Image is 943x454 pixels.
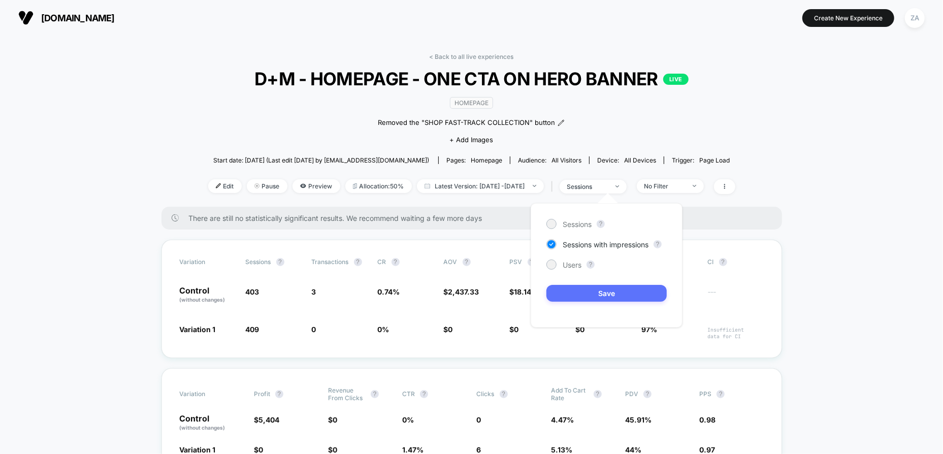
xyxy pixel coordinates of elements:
[625,390,638,398] span: PDV
[450,97,493,109] span: HOMEPAGE
[444,258,458,266] span: AOV
[354,258,362,266] button: ?
[333,415,337,424] span: 0
[514,287,532,296] span: 18.14
[563,220,592,229] span: Sessions
[477,445,481,454] span: 6
[567,183,608,190] div: sessions
[463,258,471,266] button: ?
[587,261,595,269] button: ?
[625,445,641,454] span: 44 %
[551,415,574,424] span: 4.47 %
[254,183,259,188] img: end
[180,325,216,334] span: Variation 1
[371,390,379,398] button: ?
[644,182,685,190] div: No Filter
[546,285,667,302] button: Save
[258,415,279,424] span: 5,404
[444,287,479,296] span: $
[328,415,337,424] span: $
[402,390,415,398] span: CTR
[246,258,271,266] span: Sessions
[471,156,502,164] span: homepage
[446,156,502,164] div: Pages:
[477,390,495,398] span: Clicks
[551,386,589,402] span: Add To Cart Rate
[699,445,715,454] span: 0.97
[345,179,412,193] span: Allocation: 50%
[625,415,652,424] span: 45.91 %
[430,53,514,60] a: < Back to all live experiences
[597,220,605,228] button: ?
[180,386,236,402] span: Variation
[510,258,523,266] span: PSV
[902,8,928,28] button: ZA
[533,185,536,187] img: end
[213,156,429,164] span: Start date: [DATE] (Last edit [DATE] by [EMAIL_ADDRESS][DOMAIN_NAME])
[708,289,764,304] span: ---
[448,325,453,334] span: 0
[449,136,493,144] span: + Add Images
[180,286,236,304] p: Control
[333,445,337,454] span: 0
[18,10,34,25] img: Visually logo
[563,240,648,249] span: Sessions with impressions
[518,156,581,164] div: Audience:
[247,179,287,193] span: Pause
[208,179,242,193] span: Edit
[254,445,263,454] span: $
[663,74,689,85] p: LIVE
[378,325,389,334] span: 0 %
[654,240,662,248] button: ?
[594,390,602,398] button: ?
[425,183,430,188] img: calendar
[353,183,357,189] img: rebalance
[717,390,725,398] button: ?
[246,325,259,334] span: 409
[180,425,225,431] span: (without changes)
[615,185,619,187] img: end
[719,258,727,266] button: ?
[180,258,236,266] span: Variation
[500,390,508,398] button: ?
[328,386,366,402] span: Revenue From Clicks
[328,445,337,454] span: $
[246,287,259,296] span: 403
[420,390,428,398] button: ?
[549,179,560,194] span: |
[643,390,652,398] button: ?
[378,287,400,296] span: 0.74 %
[510,287,532,296] span: $
[514,325,519,334] span: 0
[551,445,572,454] span: 5.13 %
[402,415,414,424] span: 0 %
[312,287,316,296] span: 3
[180,445,216,454] span: Variation 1
[180,297,225,303] span: (without changes)
[624,156,656,164] span: all devices
[708,327,764,340] span: Insufficient data for CI
[477,415,481,424] span: 0
[378,258,386,266] span: CR
[563,261,581,269] span: Users
[258,445,263,454] span: 0
[699,156,730,164] span: Page Load
[15,10,118,26] button: [DOMAIN_NAME]
[312,325,316,334] span: 0
[444,325,453,334] span: $
[276,258,284,266] button: ?
[417,179,544,193] span: Latest Version: [DATE] - [DATE]
[699,415,716,424] span: 0.98
[234,68,708,89] span: D+M - HOMEPAGE - ONE CTA ON HERO BANNER
[589,156,664,164] span: Device:
[41,13,115,23] span: [DOMAIN_NAME]
[275,390,283,398] button: ?
[292,179,340,193] span: Preview
[216,183,221,188] img: edit
[802,9,894,27] button: Create New Experience
[392,258,400,266] button: ?
[551,156,581,164] span: All Visitors
[708,258,764,266] span: CI
[905,8,925,28] div: ZA
[402,445,424,454] span: 1.47 %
